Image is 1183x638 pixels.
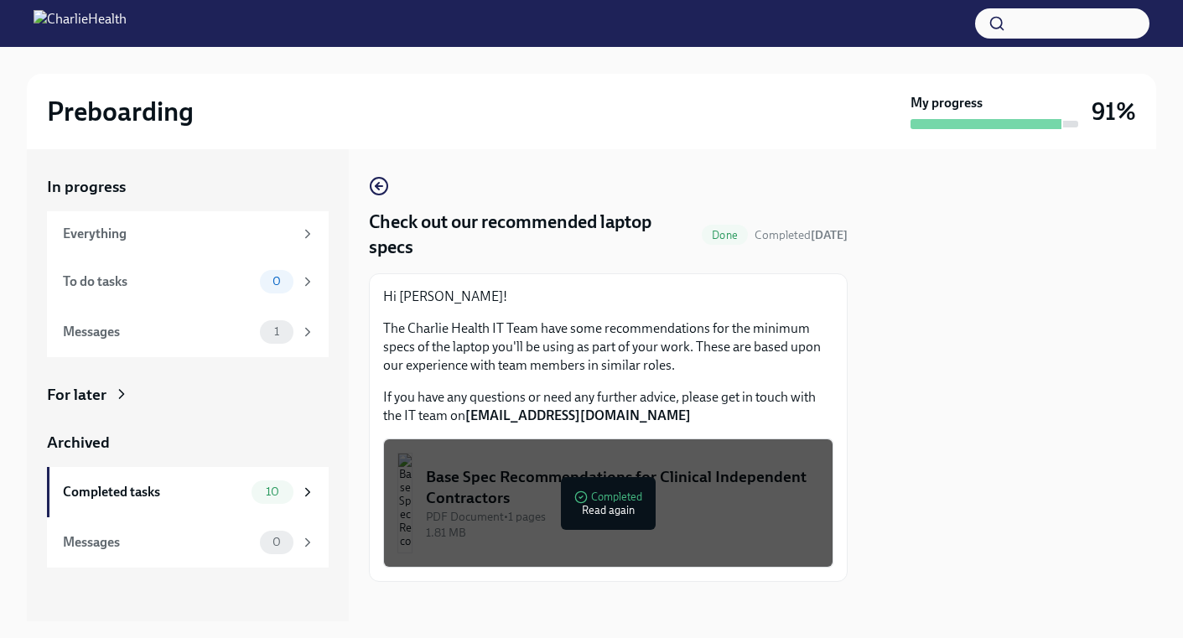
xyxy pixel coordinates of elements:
[63,533,253,552] div: Messages
[426,466,819,509] div: Base Spec Recommendations for Clinical Independent Contractors
[755,228,848,242] span: Completed
[256,485,289,498] span: 10
[63,323,253,341] div: Messages
[47,176,329,198] a: In progress
[383,388,833,425] p: If you have any questions or need any further advice, please get in touch with the IT team on
[426,509,819,525] div: PDF Document • 1 pages
[383,319,833,375] p: The Charlie Health IT Team have some recommendations for the minimum specs of the laptop you'll b...
[47,432,329,454] a: Archived
[383,438,833,568] button: Base Spec Recommendations for Clinical Independent ContractorsPDF Document•1 pages1.81 MBComplete...
[426,525,819,541] div: 1.81 MB
[397,453,412,553] img: Base Spec Recommendations for Clinical Independent Contractors
[262,275,291,288] span: 0
[1092,96,1136,127] h3: 91%
[47,257,329,307] a: To do tasks0
[262,536,291,548] span: 0
[755,227,848,243] span: October 3rd, 2025 10:11
[702,229,748,241] span: Done
[47,211,329,257] a: Everything
[34,10,127,37] img: CharlieHealth
[383,288,833,306] p: Hi [PERSON_NAME]!
[63,483,245,501] div: Completed tasks
[47,95,194,128] h2: Preboarding
[47,467,329,517] a: Completed tasks10
[369,210,695,260] h4: Check out our recommended laptop specs
[264,325,289,338] span: 1
[63,272,253,291] div: To do tasks
[911,94,983,112] strong: My progress
[811,228,848,242] strong: [DATE]
[63,225,293,243] div: Everything
[47,384,329,406] a: For later
[47,384,106,406] div: For later
[47,307,329,357] a: Messages1
[47,517,329,568] a: Messages0
[465,407,691,423] strong: [EMAIL_ADDRESS][DOMAIN_NAME]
